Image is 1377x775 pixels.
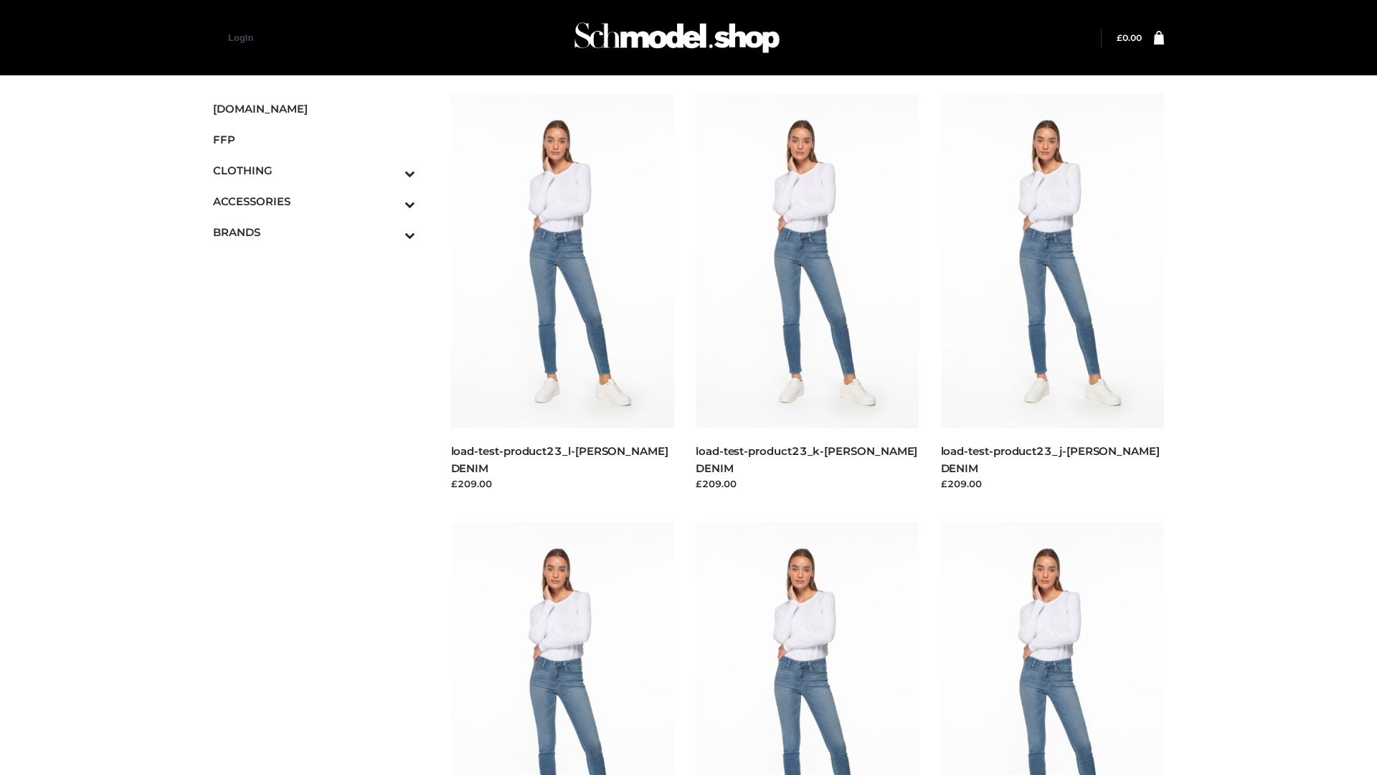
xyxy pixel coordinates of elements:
span: FFP [213,131,415,148]
button: Toggle Submenu [365,186,415,217]
div: £209.00 [696,476,919,491]
bdi: 0.00 [1117,32,1142,43]
img: Schmodel Admin 964 [569,9,785,66]
a: load-test-product23_l-[PERSON_NAME] DENIM [451,444,668,474]
a: BRANDSToggle Submenu [213,217,415,248]
a: [DOMAIN_NAME] [213,93,415,124]
div: £209.00 [451,476,675,491]
a: CLOTHINGToggle Submenu [213,155,415,186]
div: £209.00 [941,476,1165,491]
a: load-test-product23_k-[PERSON_NAME] DENIM [696,444,917,474]
a: Login [228,32,253,43]
button: Toggle Submenu [365,155,415,186]
span: BRANDS [213,224,415,240]
span: ACCESSORIES [213,193,415,210]
a: £0.00 [1117,32,1142,43]
a: FFP [213,124,415,155]
a: load-test-product23_j-[PERSON_NAME] DENIM [941,444,1160,474]
button: Toggle Submenu [365,217,415,248]
span: £ [1117,32,1122,43]
a: ACCESSORIESToggle Submenu [213,186,415,217]
span: CLOTHING [213,162,415,179]
span: [DOMAIN_NAME] [213,100,415,117]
